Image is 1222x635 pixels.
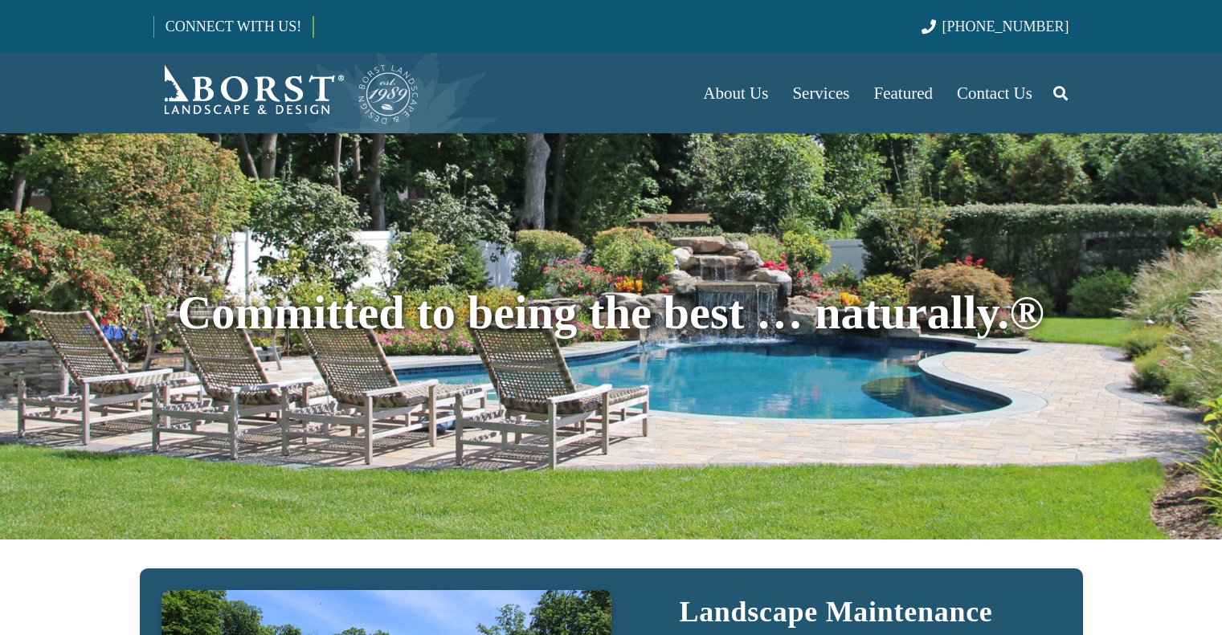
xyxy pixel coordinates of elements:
[154,7,313,46] a: CONNECT WITH US!
[679,596,992,628] strong: Landscape Maintenance
[957,83,1032,103] span: Contact Us
[703,83,768,103] span: About Us
[153,61,420,125] a: Borst-Logo
[691,53,780,133] a: About Us
[942,18,1069,35] span: [PHONE_NUMBER]
[178,287,1044,339] span: Committed to being the best … naturally.®
[1044,73,1077,113] a: Search
[792,83,849,103] span: Services
[862,53,945,133] a: Featured
[874,83,933,103] span: Featured
[780,53,861,133] a: Services
[922,18,1069,35] a: [PHONE_NUMBER]
[945,53,1044,133] a: Contact Us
